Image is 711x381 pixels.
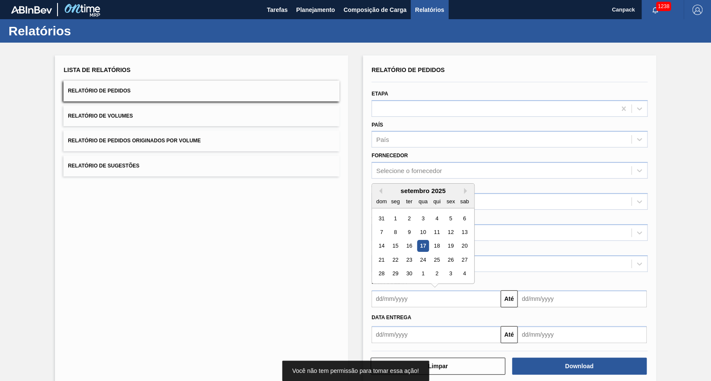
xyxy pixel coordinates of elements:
div: qui [431,196,443,207]
div: Choose sábado, 4 de outubro de 2025 [459,268,470,280]
div: qua [417,196,429,207]
div: Choose domingo, 31 de agosto de 2025 [376,213,387,224]
div: Choose terça-feira, 30 de setembro de 2025 [403,268,415,280]
span: Você não tem permissão para tomar essa ação! [292,367,419,374]
div: Choose quarta-feira, 1 de outubro de 2025 [417,268,429,280]
span: Relatórios [415,5,444,15]
div: Choose sexta-feira, 12 de setembro de 2025 [445,226,456,238]
div: Choose domingo, 14 de setembro de 2025 [376,240,387,252]
span: Relatório de Sugestões [68,163,139,169]
span: Data entrega [371,315,411,320]
div: Choose segunda-feira, 15 de setembro de 2025 [390,240,401,252]
div: Choose domingo, 7 de setembro de 2025 [376,226,387,238]
button: Notificações [642,4,669,16]
div: Choose segunda-feira, 1 de setembro de 2025 [390,213,401,224]
button: Next Month [464,188,470,194]
span: Relatório de Volumes [68,113,132,119]
input: dd/mm/yyyy [518,326,647,343]
div: Choose sábado, 27 de setembro de 2025 [459,254,470,266]
div: Choose quinta-feira, 25 de setembro de 2025 [431,254,443,266]
div: sab [459,196,470,207]
span: Composição de Carga [343,5,406,15]
span: Relatório de Pedidos Originados por Volume [68,138,201,144]
div: Choose terça-feira, 16 de setembro de 2025 [403,240,415,252]
img: Logout [692,5,702,15]
label: Etapa [371,91,388,97]
div: month 2025-09 [374,211,471,280]
h1: Relatórios [9,26,160,36]
div: Choose segunda-feira, 8 de setembro de 2025 [390,226,401,238]
div: Choose sexta-feira, 26 de setembro de 2025 [445,254,456,266]
button: Previous Month [376,188,382,194]
div: setembro 2025 [372,187,474,194]
input: dd/mm/yyyy [371,326,501,343]
div: Choose terça-feira, 2 de setembro de 2025 [403,213,415,224]
div: Choose sexta-feira, 5 de setembro de 2025 [445,213,456,224]
span: Tarefas [267,5,288,15]
button: Relatório de Pedidos [63,81,340,101]
div: Choose quarta-feira, 24 de setembro de 2025 [417,254,429,266]
button: Relatório de Pedidos Originados por Volume [63,130,340,151]
div: Choose segunda-feira, 29 de setembro de 2025 [390,268,401,280]
div: Choose quarta-feira, 10 de setembro de 2025 [417,226,429,238]
div: Choose domingo, 28 de setembro de 2025 [376,268,387,280]
span: Lista de Relatórios [63,66,130,73]
div: Choose quinta-feira, 11 de setembro de 2025 [431,226,443,238]
div: Choose sexta-feira, 19 de setembro de 2025 [445,240,456,252]
div: Choose quinta-feira, 2 de outubro de 2025 [431,268,443,280]
div: Choose quarta-feira, 17 de setembro de 2025 [417,240,429,252]
div: ter [403,196,415,207]
button: Até [501,290,518,307]
div: sex [445,196,456,207]
input: dd/mm/yyyy [371,290,501,307]
div: Choose sábado, 13 de setembro de 2025 [459,226,470,238]
img: TNhmsLtSVTkK8tSr43FrP2fwEKptu5GPRR3wAAAABJRU5ErkJggg== [11,6,52,14]
div: Choose quinta-feira, 18 de setembro de 2025 [431,240,443,252]
div: Choose quinta-feira, 4 de setembro de 2025 [431,213,443,224]
button: Relatório de Sugestões [63,156,340,176]
div: País [376,136,389,143]
div: seg [390,196,401,207]
button: Limpar [371,358,505,375]
span: Relatório de Pedidos [68,88,130,94]
div: Choose segunda-feira, 22 de setembro de 2025 [390,254,401,266]
label: Fornecedor [371,153,408,159]
button: Até [501,326,518,343]
button: Download [512,358,647,375]
span: 1238 [656,2,671,11]
span: Planejamento [296,5,335,15]
div: Choose sexta-feira, 3 de outubro de 2025 [445,268,456,280]
div: Choose quarta-feira, 3 de setembro de 2025 [417,213,429,224]
input: dd/mm/yyyy [518,290,647,307]
div: Choose domingo, 21 de setembro de 2025 [376,254,387,266]
label: País [371,122,383,128]
div: dom [376,196,387,207]
button: Relatório de Volumes [63,106,340,127]
div: Choose terça-feira, 23 de setembro de 2025 [403,254,415,266]
span: Relatório de Pedidos [371,66,445,73]
div: Choose sábado, 6 de setembro de 2025 [459,213,470,224]
div: Selecione o fornecedor [376,167,442,174]
div: Choose terça-feira, 9 de setembro de 2025 [403,226,415,238]
div: Choose sábado, 20 de setembro de 2025 [459,240,470,252]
